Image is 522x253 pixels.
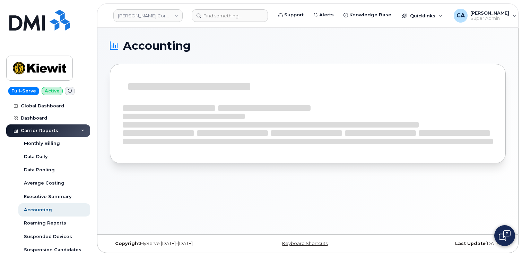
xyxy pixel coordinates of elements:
[282,241,328,246] a: Keyboard Shortcuts
[115,241,140,246] strong: Copyright
[455,241,486,246] strong: Last Update
[499,230,511,241] img: Open chat
[110,241,242,246] div: MyServe [DATE]–[DATE]
[123,41,191,51] span: Accounting
[374,241,506,246] div: [DATE]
